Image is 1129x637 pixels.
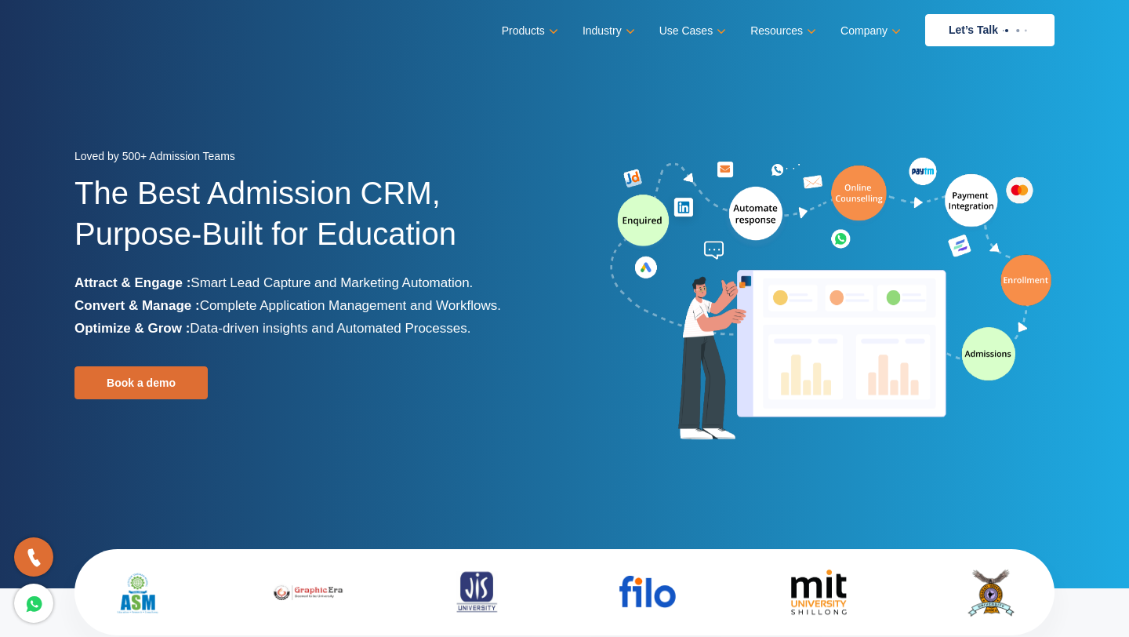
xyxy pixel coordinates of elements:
span: Smart Lead Capture and Marketing Automation. [191,275,473,290]
a: Products [502,20,555,42]
span: Data-driven insights and Automated Processes. [190,321,470,336]
b: Optimize & Grow : [74,321,190,336]
b: Convert & Manage : [74,298,200,313]
a: Company [840,20,898,42]
a: Book a demo [74,366,208,399]
b: Attract & Engage : [74,275,191,290]
h1: The Best Admission CRM, Purpose-Built for Education [74,173,553,271]
a: Industry [583,20,632,42]
a: Resources [750,20,813,42]
a: Let’s Talk [925,14,1055,46]
a: Use Cases [659,20,723,42]
div: Loved by 500+ Admission Teams [74,145,553,173]
img: admission-software-home-page-header [608,154,1055,446]
span: Complete Application Management and Workflows. [200,298,501,313]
